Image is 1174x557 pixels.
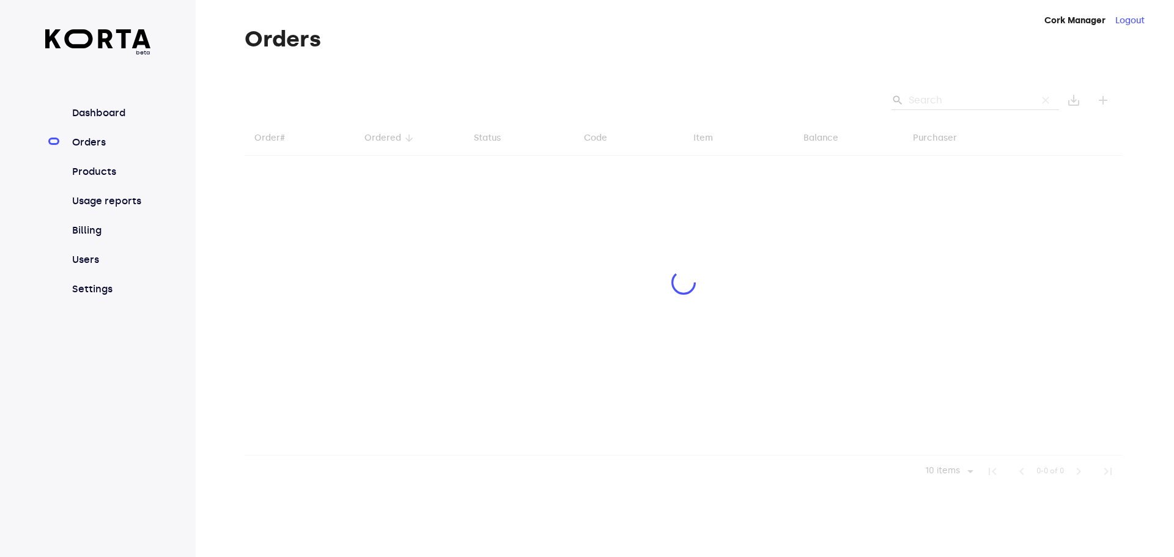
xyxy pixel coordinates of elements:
[45,29,151,57] a: beta
[70,194,151,208] a: Usage reports
[1115,15,1145,27] button: Logout
[70,223,151,238] a: Billing
[70,253,151,267] a: Users
[70,164,151,179] a: Products
[70,135,151,150] a: Orders
[70,106,151,120] a: Dashboard
[1044,15,1106,26] strong: Cork Manager
[45,29,151,48] img: Korta
[45,48,151,57] span: beta
[245,27,1123,51] h1: Orders
[70,282,151,297] a: Settings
